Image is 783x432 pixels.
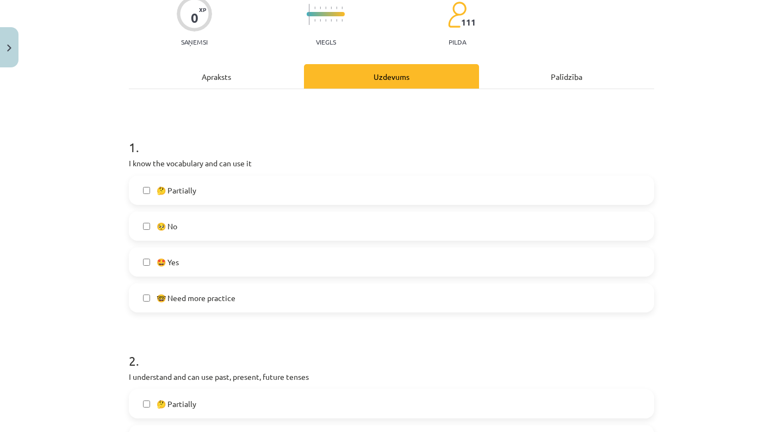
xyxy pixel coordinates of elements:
[449,38,466,46] p: pilda
[325,19,326,22] img: icon-short-line-57e1e144782c952c97e751825c79c345078a6d821885a25fce030b3d8c18986b.svg
[157,292,235,304] span: 🤓 Need more practice
[129,371,654,383] p: I understand and can use past, present, future tenses
[448,1,467,28] img: students-c634bb4e5e11cddfef0936a35e636f08e4e9abd3cc4e673bd6f9a4125e45ecb1.svg
[479,64,654,89] div: Palīdzība
[461,17,476,27] span: 111
[7,45,11,52] img: icon-close-lesson-0947bae3869378f0d4975bcd49f059093ad1ed9edebbc8119c70593378902aed.svg
[129,64,304,89] div: Apraksts
[325,7,326,9] img: icon-short-line-57e1e144782c952c97e751825c79c345078a6d821885a25fce030b3d8c18986b.svg
[341,7,343,9] img: icon-short-line-57e1e144782c952c97e751825c79c345078a6d821885a25fce030b3d8c18986b.svg
[341,19,343,22] img: icon-short-line-57e1e144782c952c97e751825c79c345078a6d821885a25fce030b3d8c18986b.svg
[320,7,321,9] img: icon-short-line-57e1e144782c952c97e751825c79c345078a6d821885a25fce030b3d8c18986b.svg
[331,7,332,9] img: icon-short-line-57e1e144782c952c97e751825c79c345078a6d821885a25fce030b3d8c18986b.svg
[336,19,337,22] img: icon-short-line-57e1e144782c952c97e751825c79c345078a6d821885a25fce030b3d8c18986b.svg
[143,259,150,266] input: 🤩 Yes
[199,7,206,12] span: XP
[157,256,179,268] span: 🤩 Yes
[157,221,177,232] span: 🥺 No
[143,187,150,194] input: 🤔 Partially
[157,185,196,196] span: 🤔 Partially
[309,4,310,25] img: icon-long-line-d9ea69661e0d244f92f715978eff75569469978d946b2353a9bb055b3ed8787d.svg
[157,398,196,410] span: 🤔 Partially
[143,400,150,408] input: 🤔 Partially
[314,19,315,22] img: icon-short-line-57e1e144782c952c97e751825c79c345078a6d821885a25fce030b3d8c18986b.svg
[336,7,337,9] img: icon-short-line-57e1e144782c952c97e751825c79c345078a6d821885a25fce030b3d8c18986b.svg
[316,38,336,46] p: Viegls
[129,158,654,169] p: I know the vocabulary and can use it
[129,121,654,154] h1: 1 .
[143,223,150,230] input: 🥺 No
[143,295,150,302] input: 🤓 Need more practice
[320,19,321,22] img: icon-short-line-57e1e144782c952c97e751825c79c345078a6d821885a25fce030b3d8c18986b.svg
[304,64,479,89] div: Uzdevums
[331,19,332,22] img: icon-short-line-57e1e144782c952c97e751825c79c345078a6d821885a25fce030b3d8c18986b.svg
[129,334,654,368] h1: 2 .
[177,38,212,46] p: Saņemsi
[191,10,198,26] div: 0
[314,7,315,9] img: icon-short-line-57e1e144782c952c97e751825c79c345078a6d821885a25fce030b3d8c18986b.svg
